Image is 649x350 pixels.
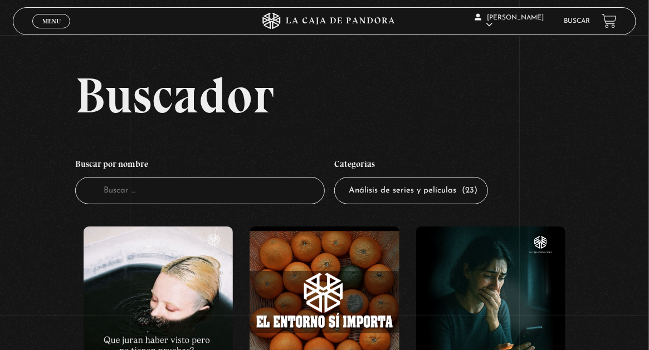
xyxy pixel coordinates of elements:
[75,154,324,177] h4: Buscar por nombre
[75,70,636,120] h2: Buscador
[475,14,544,28] span: [PERSON_NAME]
[602,13,617,28] a: View your shopping cart
[42,18,61,24] span: Menu
[334,154,488,177] h4: Categorías
[38,27,65,34] span: Cerrar
[564,18,591,24] a: Buscar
